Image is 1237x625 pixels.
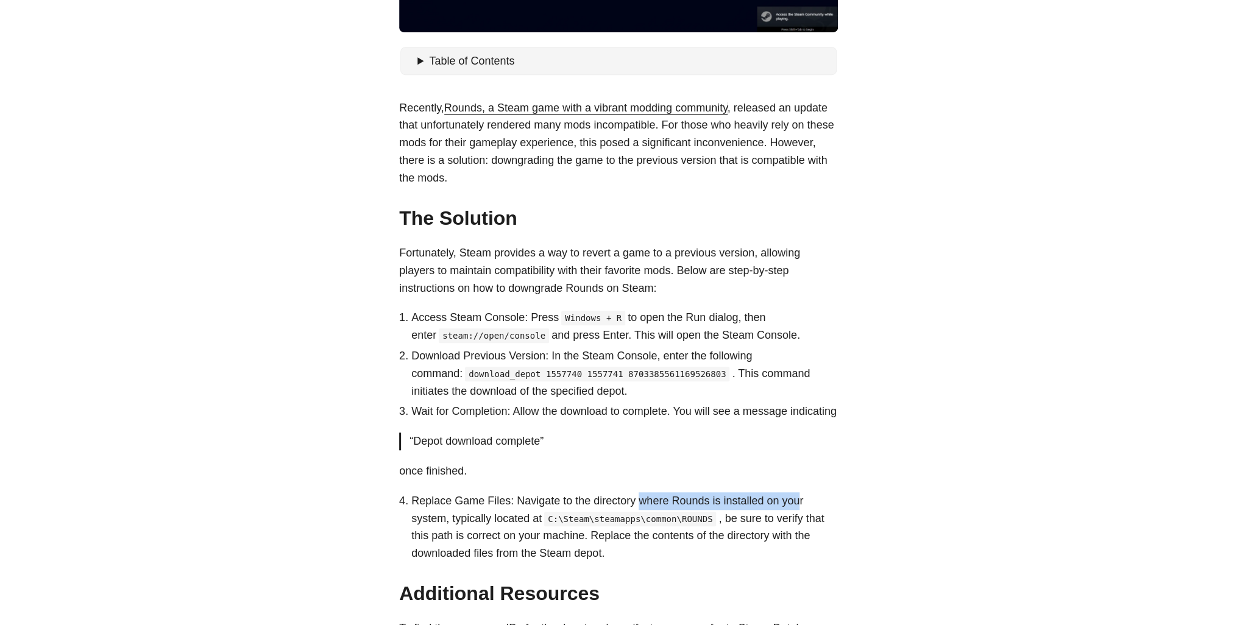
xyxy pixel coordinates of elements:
[411,403,838,420] li: Wait for Completion: Allow the download to complete. You will see a message indicating
[411,347,838,400] li: Download Previous Version: In the Steam Console, enter the following command: . This command init...
[399,582,838,605] h2: Additional Resources
[399,462,838,480] p: once finished.
[439,328,549,343] code: steam://open/console
[544,512,716,526] code: C:\Steam\steamapps\common\ROUNDS
[399,207,838,230] h2: The Solution
[429,55,514,67] span: Table of Contents
[561,311,625,325] code: Windows + R
[399,99,838,187] p: Recently, , released an update that unfortunately rendered many mods incompatible. For those who ...
[409,433,829,450] p: “Depot download complete”
[465,367,729,381] code: download_depot 1557740 1557741 8703385561169526803
[444,102,728,114] a: Rounds, a Steam game with a vibrant modding community
[417,52,832,70] summary: Table of Contents
[411,309,838,344] li: Access Steam Console: Press to open the Run dialog, then enter and press Enter. This will open th...
[411,492,838,562] li: Replace Game Files: Navigate to the directory where Rounds is installed on your system, typically...
[399,244,838,297] p: Fortunately, Steam provides a way to revert a game to a previous version, allowing players to mai...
